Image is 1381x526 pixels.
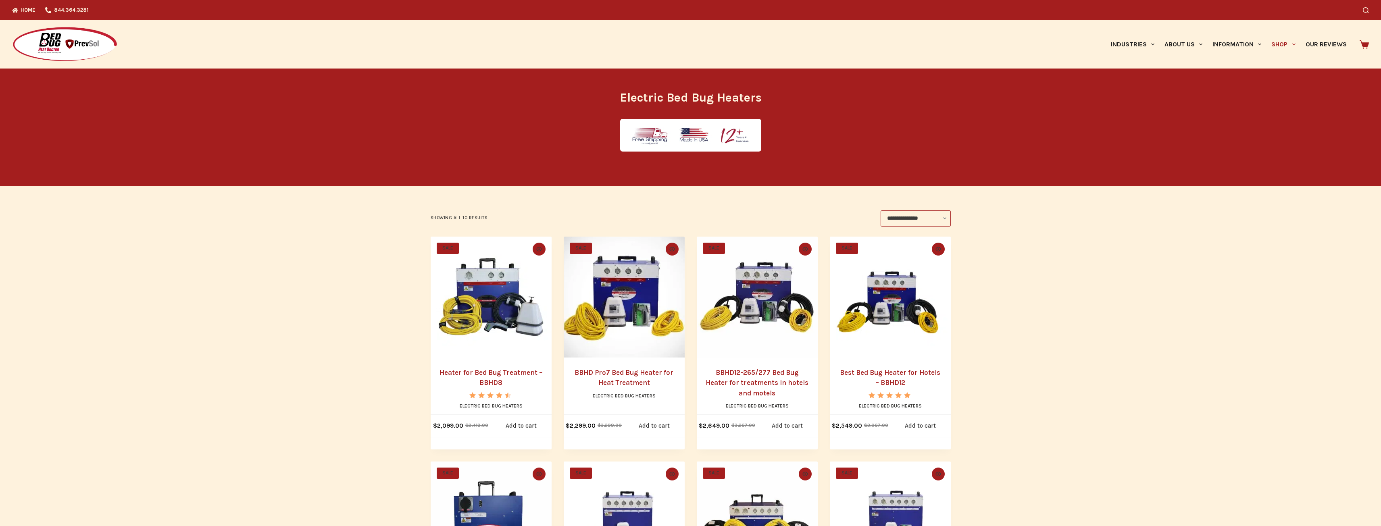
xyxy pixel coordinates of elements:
span: $ [864,422,867,428]
a: Add to cart: “Best Bed Bug Heater for Hotels - BBHD12” [890,415,951,437]
span: Rated out of 5 [869,392,912,417]
a: BBHD12-265/277 Bed Bug Heater for treatments in hotels and motels [706,368,808,397]
button: Quick view toggle [799,468,812,480]
a: Add to cart: “Heater for Bed Bug Treatment - BBHD8” [491,415,552,437]
a: BBHD Pro7 Bed Bug Heater for Heat Treatment [564,237,685,358]
span: SALE [836,468,858,479]
span: $ [433,422,437,429]
button: Quick view toggle [932,243,945,256]
span: $ [566,422,570,429]
button: Quick view toggle [932,468,945,480]
a: Information [1208,20,1266,69]
a: BBHD12-265/277 Bed Bug Heater for treatments in hotels and motels [697,237,818,358]
span: SALE [570,468,592,479]
bdi: 2,099.00 [433,422,463,429]
bdi: 2,419.00 [465,422,488,428]
a: Add to cart: “BBHD12-265/277 Bed Bug Heater for treatments in hotels and motels” [757,415,818,437]
a: Electric Bed Bug Heaters [726,403,789,409]
h1: Electric Bed Bug Heaters [539,89,842,107]
a: Electric Bed Bug Heaters [859,403,922,409]
span: $ [832,422,836,429]
button: Quick view toggle [799,243,812,256]
span: $ [598,422,601,428]
span: Rated out of 5 [469,392,508,417]
bdi: 2,299.00 [566,422,596,429]
bdi: 3,267.00 [731,422,755,428]
button: Search [1363,7,1369,13]
a: Best Bed Bug Heater for Hotels – BBHD12 [840,368,940,387]
span: $ [465,422,469,428]
span: SALE [703,468,725,479]
span: $ [731,422,735,428]
a: Heater for Bed Bug Treatment - BBHD8 [431,237,552,358]
a: About Us [1159,20,1207,69]
span: SALE [437,243,459,254]
p: Showing all 10 results [431,214,488,222]
select: Shop order [881,210,951,227]
a: Our Reviews [1300,20,1352,69]
span: SALE [703,243,725,254]
bdi: 2,549.00 [832,422,862,429]
button: Quick view toggle [666,468,679,480]
a: Add to cart: “BBHD Pro7 Bed Bug Heater for Heat Treatment” [624,415,685,437]
a: Industries [1106,20,1159,69]
button: Quick view toggle [666,243,679,256]
a: Heater for Bed Bug Treatment – BBHD8 [440,368,543,387]
a: Best Bed Bug Heater for Hotels - BBHD12 [830,237,951,358]
button: Quick view toggle [533,243,546,256]
div: Rated 4.50 out of 5 [469,392,512,398]
div: Rated 5.00 out of 5 [869,392,912,398]
span: $ [699,422,703,429]
bdi: 2,649.00 [699,422,729,429]
a: Electric Bed Bug Heaters [460,403,523,409]
a: Electric Bed Bug Heaters [593,393,656,399]
bdi: 3,067.00 [864,422,888,428]
span: SALE [836,243,858,254]
nav: Primary [1106,20,1352,69]
bdi: 3,299.00 [598,422,622,428]
img: Prevsol/Bed Bug Heat Doctor [12,27,118,62]
a: Shop [1266,20,1300,69]
span: SALE [437,468,459,479]
span: SALE [570,243,592,254]
a: BBHD Pro7 Bed Bug Heater for Heat Treatment [575,368,673,387]
button: Quick view toggle [533,468,546,480]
